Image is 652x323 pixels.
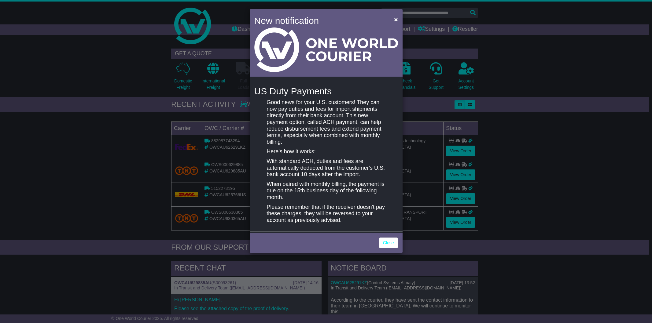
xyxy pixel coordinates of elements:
h4: US Duty Payments [254,86,398,96]
button: Close [391,13,401,26]
a: Close [379,238,398,248]
p: Here's how it works: [267,148,385,155]
img: Light [254,27,398,72]
p: Please remember that if the receiver doesn't pay these charges, they will be reversed to your acc... [267,204,385,224]
p: When paired with monthly billing, the payment is due on the 15th business day of the following mo... [267,181,385,201]
p: With standard ACH, duties and fees are automatically deducted from the customer's U.S. bank accou... [267,158,385,178]
p: Good news for your U.S. customers! They can now pay duties and fees for import shipments directly... [267,99,385,145]
span: × [394,16,398,23]
h4: New notification [254,14,385,27]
